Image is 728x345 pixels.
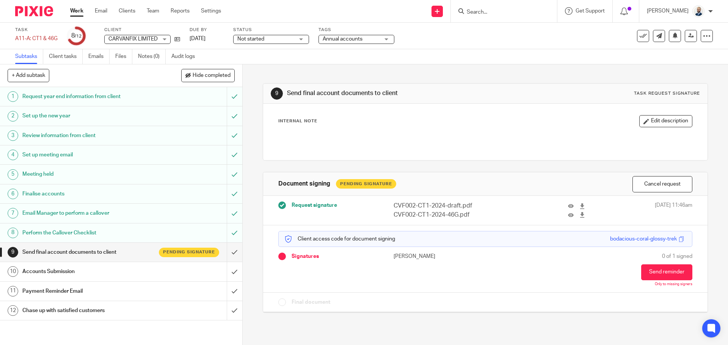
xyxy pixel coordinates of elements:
button: Send reminder [641,264,692,280]
img: Pixie [15,6,53,16]
p: Internal Note [278,118,317,124]
h1: Request year end information from client [22,91,154,102]
div: 8 [71,31,82,40]
input: Search [466,9,534,16]
p: [PERSON_NAME] [647,7,689,15]
div: 7 [8,208,18,219]
span: Signatures [292,253,319,260]
span: 0 of 1 signed [662,253,692,260]
h1: Document signing [278,180,330,188]
span: Final document [292,298,330,306]
label: Task [15,27,58,33]
span: Request signature [292,201,337,209]
div: Task request signature [634,91,700,97]
span: Hide completed [193,73,231,79]
h1: Review information from client [22,130,154,141]
a: Work [70,7,83,15]
small: /12 [75,34,82,38]
a: Audit logs [171,49,201,64]
a: Emails [88,49,110,64]
div: 9 [271,87,283,100]
div: 4 [8,150,18,160]
a: Subtasks [15,49,43,64]
img: Mark%20LI%20profiler.png [692,5,704,17]
a: Notes (0) [138,49,166,64]
div: 9 [8,247,18,258]
span: Annual accounts [323,36,362,42]
h1: Send final account documents to client [22,247,154,258]
a: Clients [119,7,135,15]
span: [DATE] 11:46am [655,201,692,219]
h1: Chase up with satisfied customers [22,305,154,316]
label: Tags [318,27,394,33]
p: Client access code for document signing [284,235,395,243]
h1: Email Manager to perform a callover [22,208,154,219]
div: 8 [8,228,18,238]
div: A11-A: CT1 &amp; 46G [15,35,58,42]
span: CARVANFIX LIMITED [108,36,158,42]
h1: Set up meeting email [22,149,154,161]
a: Settings [201,7,221,15]
button: Cancel request [632,176,692,192]
h1: Finalise accounts [22,188,154,200]
div: 1 [8,91,18,102]
p: [PERSON_NAME] [394,253,485,260]
a: Reports [171,7,190,15]
h1: Meeting held [22,169,154,180]
a: Team [147,7,159,15]
p: CVF002-CT1-2024-46G.pdf [394,211,508,219]
h1: Set up the new year [22,110,154,122]
h1: Send final account documents to client [287,89,502,97]
a: Files [115,49,132,64]
div: A11-A: CT1 & 46G [15,35,58,42]
p: Only to missing signers [655,282,692,287]
a: Client tasks [49,49,83,64]
h1: Perform the Callover Checklist [22,227,154,239]
h1: Payment Reminder Email [22,286,154,297]
div: bodacious-coral-glossy-trek [610,235,677,243]
span: Pending signature [163,249,215,255]
label: Client [104,27,180,33]
div: 3 [8,130,18,141]
label: Status [233,27,309,33]
div: 2 [8,111,18,122]
span: Not started [237,36,264,42]
span: [DATE] [190,36,206,41]
div: 5 [8,169,18,180]
label: Due by [190,27,224,33]
div: Pending Signature [336,179,396,189]
p: CVF002-CT1-2024-draft.pdf [394,201,508,210]
button: + Add subtask [8,69,49,82]
div: 12 [8,305,18,316]
h1: Accounts Submission [22,266,154,277]
div: 11 [8,286,18,297]
div: 10 [8,266,18,277]
button: Edit description [639,115,692,127]
span: Get Support [576,8,605,14]
button: Hide completed [181,69,235,82]
a: Email [95,7,107,15]
div: 6 [8,189,18,199]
